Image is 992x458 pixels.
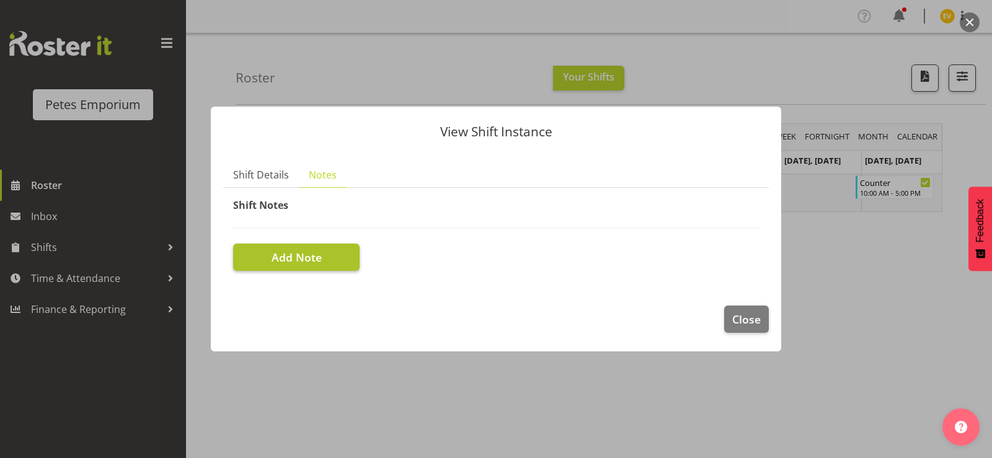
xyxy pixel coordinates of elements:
button: Add Note [233,244,360,271]
span: Notes [309,167,337,182]
img: help-xxl-2.png [955,421,967,433]
p: View Shift Instance [223,125,769,138]
button: Feedback - Show survey [968,187,992,271]
span: Feedback [975,199,986,242]
span: Shift Notes [233,198,288,212]
span: Close [732,311,761,327]
span: Shift Details [233,167,289,182]
span: Add Note [272,249,322,265]
button: Close [724,306,769,333]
